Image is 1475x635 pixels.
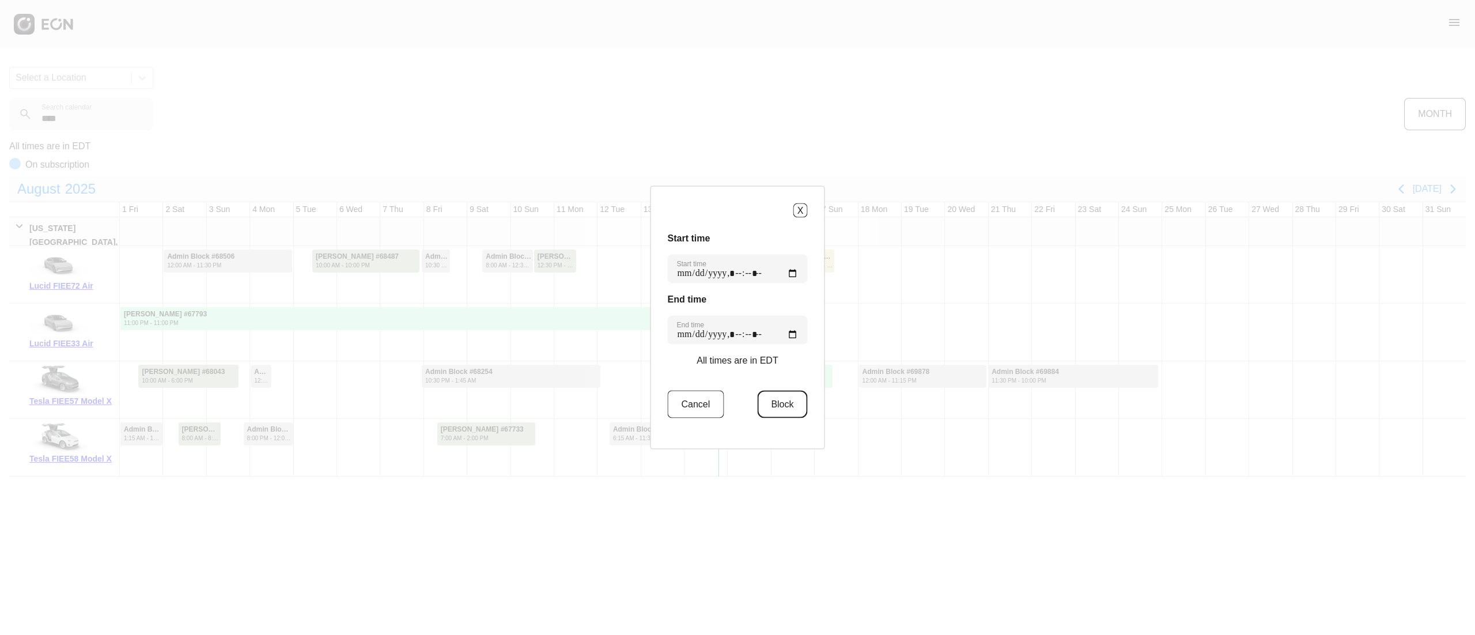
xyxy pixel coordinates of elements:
[677,320,704,330] label: End time
[697,354,778,368] p: All times are in EDT
[677,259,706,269] label: Start time
[668,391,724,418] button: Cancel
[793,203,808,218] button: X
[668,293,808,307] h3: End time
[757,391,807,418] button: Block
[668,232,808,245] h3: Start time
